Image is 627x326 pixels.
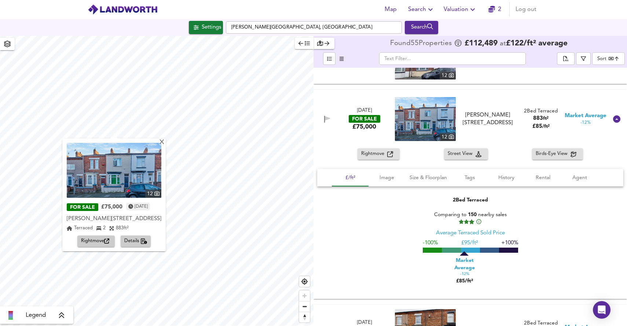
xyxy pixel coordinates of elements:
[536,150,571,158] span: Birds-Eye View
[444,148,488,160] button: Street View
[407,23,436,32] div: Search
[593,301,610,319] div: Open Intercom Messenger
[189,21,223,34] div: Click to configure Search Settings
[557,52,575,65] div: split button
[446,257,483,271] span: Market Average
[461,240,478,246] span: £ 95/ft²
[189,21,223,34] button: Settings
[202,23,221,32] div: Settings
[410,173,447,182] span: Size & Floorplan
[483,2,506,17] button: 2
[580,120,591,126] span: -12%
[529,173,557,182] span: Rental
[440,133,456,141] div: 12
[440,71,456,79] div: 12
[456,173,484,182] span: Tags
[524,108,558,115] div: 2 Bed Terraced
[26,311,46,320] span: Legend
[379,52,526,65] input: Text Filter...
[67,143,161,198] a: property thumbnail 12
[299,301,310,312] button: Zoom out
[408,4,435,15] span: Search
[88,4,158,15] img: logo
[592,52,625,65] div: Sort
[336,173,364,182] span: £/ft²
[226,21,402,34] input: Enter a location...
[423,240,438,246] span: -100%
[67,204,98,211] div: FOR SALE
[597,55,606,62] div: Sort
[565,112,606,120] span: Market Average
[448,150,476,158] span: Street View
[542,124,550,129] span: / ft²
[513,2,539,17] button: Log out
[299,276,310,287] button: Find my location
[405,2,438,17] button: Search
[395,97,456,141] img: property thumbnail
[516,4,536,15] span: Log out
[566,173,594,182] span: Agent
[405,21,438,34] div: Run Your Search
[446,256,483,285] div: £85/ft²
[382,4,399,15] span: Map
[116,226,124,230] span: 883
[67,143,161,198] img: property thumbnail
[67,215,161,223] div: [PERSON_NAME][STREET_ADDRESS]
[96,225,106,232] div: 2
[77,236,118,247] a: Rightmove
[357,107,372,114] div: [DATE]
[373,173,401,182] span: Image
[67,225,93,232] div: Terraced
[500,40,506,47] span: at
[506,40,568,47] span: £ 122 / ft² average
[124,226,129,230] span: ft²
[532,124,550,129] span: £ 85
[124,237,147,245] span: Details
[379,2,402,17] button: Map
[501,240,518,246] span: +100%
[460,271,469,277] span: -12%
[313,148,627,299] div: [DATE]FOR SALE£75,000 property thumbnail 12 [PERSON_NAME][STREET_ADDRESS]2Bed Terraced883ft²£85/f...
[441,2,480,17] button: Valuation
[352,123,376,131] div: £75,000
[612,115,621,123] svg: Show Details
[101,204,122,211] div: £75,000
[159,139,165,146] div: X
[299,290,310,301] button: Zoom in
[145,190,161,198] div: 12
[423,211,518,225] div: Comparing to nearby sales
[299,312,310,322] button: Reset bearing to north
[361,150,387,158] span: Rightmove
[349,115,380,123] div: FOR SALE
[67,214,161,224] div: Dodds Street, Darlington, DL3
[405,21,438,34] button: Search
[390,40,454,47] div: Found 55 Propert ies
[460,111,516,127] div: [PERSON_NAME][STREET_ADDRESS]
[533,116,543,121] span: 883
[543,116,549,121] span: ft²
[357,148,400,160] button: Rightmove
[436,229,505,237] div: Average Terraced Sold Price
[444,4,477,15] span: Valuation
[465,40,498,47] span: £ 112,489
[468,212,477,217] span: 150
[135,203,148,210] time: Friday, June 13, 2025 at 2:20:02 PM
[121,236,151,247] button: Details
[453,196,488,204] div: 2 Bed Terraced
[492,173,520,182] span: History
[299,301,310,312] span: Zoom out
[532,148,583,160] button: Birds-Eye View
[81,237,111,245] span: Rightmove
[488,4,501,15] a: 2
[395,97,456,141] a: property thumbnail 12
[313,90,627,148] div: [DATE]FOR SALE£75,000 property thumbnail 12 [PERSON_NAME][STREET_ADDRESS]2Bed Terraced883ft²£85/f...
[77,236,115,247] button: Rightmove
